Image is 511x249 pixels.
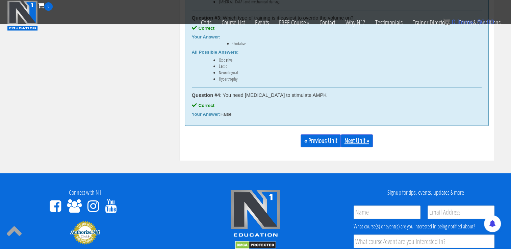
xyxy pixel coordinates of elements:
[38,1,53,10] a: 0
[232,41,468,46] li: Oxidative
[196,11,216,34] a: Certs
[230,189,281,239] img: n1-edu-logo
[219,63,468,69] li: Lactic
[192,92,220,98] strong: Question #4
[354,205,420,219] input: Name
[274,11,314,34] a: FREE Course
[235,241,276,249] img: DMCA.com Protection Status
[354,234,494,248] input: What course/event are you interested in?
[354,222,494,230] div: What course(s) or event(s) are you interested in being notified about?
[454,11,506,34] a: Terms & Conditions
[443,19,450,25] img: icon11.png
[408,11,454,34] a: Trainer Directory
[219,70,468,75] li: Neurological
[219,76,468,82] li: Hypertrophy
[443,18,494,26] a: 0 items: $0.00
[314,11,340,34] a: Contact
[70,220,100,245] img: Authorize.Net Merchant - Click to Verify
[7,0,38,31] img: n1-education
[192,112,482,117] div: False
[428,205,494,219] input: Email Address
[216,11,250,34] a: Course List
[44,2,53,11] span: 0
[5,189,165,196] h4: Connect with N1
[301,134,341,147] a: « Previous Unit
[219,57,468,63] li: Oxidative
[370,11,408,34] a: Testimonials
[340,11,370,34] a: Why N1?
[477,18,481,26] span: $
[250,11,274,34] a: Events
[192,34,221,39] b: Your Answer:
[346,189,506,196] h4: Signup for tips, events, updates & more
[192,112,221,117] b: Your Answer:
[192,92,482,98] div: : You need [MEDICAL_DATA] to stimulate AMPK
[192,103,482,108] div: Correct
[192,50,239,55] b: All Possible Answers:
[452,18,455,26] span: 0
[477,18,494,26] bdi: 0.00
[457,18,475,26] span: items:
[341,134,373,147] a: Next Unit »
